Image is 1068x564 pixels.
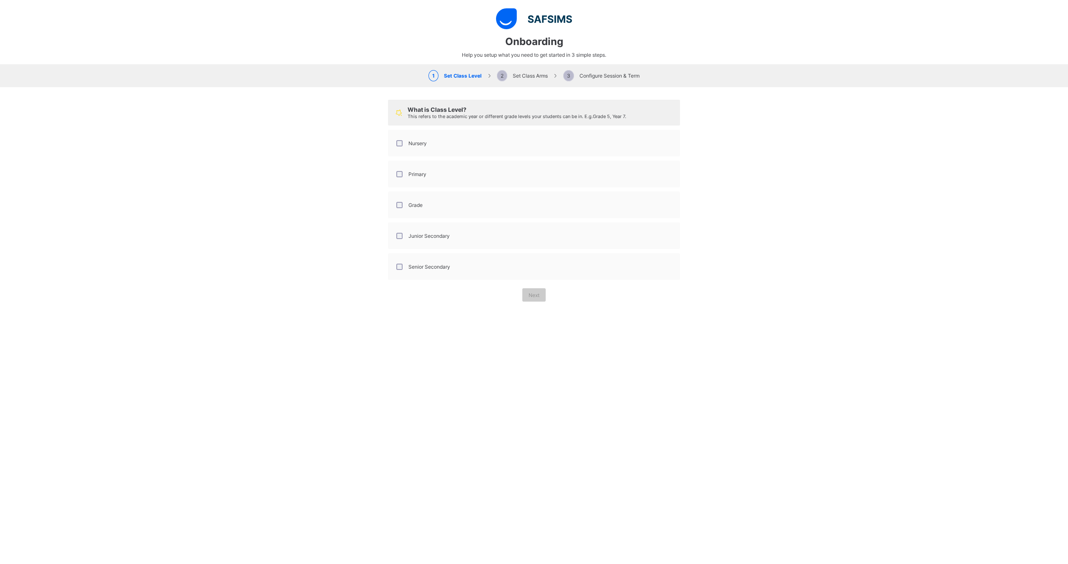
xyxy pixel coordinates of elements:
[408,140,427,146] label: Nursery
[505,35,563,48] span: Onboarding
[408,202,423,208] label: Grade
[408,113,626,119] span: This refers to the academic year or different grade levels your students can be in. E.g. Grade 5,...
[496,8,572,29] img: logo
[563,70,574,81] span: 3
[497,70,507,81] span: 2
[563,73,640,79] span: Configure Session & Term
[462,52,606,58] span: Help you setup what you need to get started in 3 simple steps.
[408,233,450,239] label: Junior Secondary
[497,73,548,79] span: Set Class Arms
[408,171,426,177] label: Primary
[428,73,481,79] span: Set Class Level
[408,264,450,270] label: Senior Secondary
[529,292,539,298] span: Next
[408,106,466,113] span: What is Class Level?
[428,70,438,81] span: 1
